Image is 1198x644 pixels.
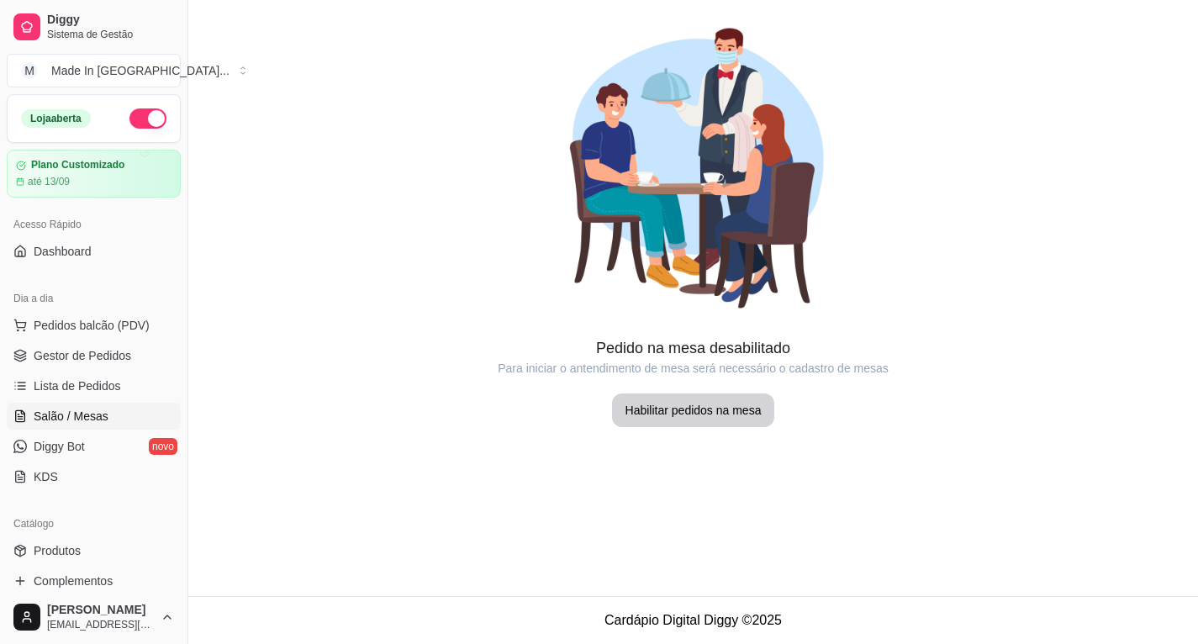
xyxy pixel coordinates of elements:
[34,468,58,485] span: KDS
[188,336,1198,360] article: Pedido na mesa desabilitado
[7,285,181,312] div: Dia a dia
[31,159,124,172] article: Plano Customizado
[47,13,174,28] span: Diggy
[188,360,1198,377] article: Para iniciar o antendimento de mesa será necessário o cadastro de mesas
[129,108,166,129] button: Alterar Status
[34,317,150,334] span: Pedidos balcão (PDV)
[7,597,181,637] button: [PERSON_NAME][EMAIL_ADDRESS][DOMAIN_NAME]
[7,372,181,399] a: Lista de Pedidos
[21,62,38,79] span: M
[7,238,181,265] a: Dashboard
[188,596,1198,644] footer: Cardápio Digital Diggy © 2025
[51,62,230,79] div: Made In [GEOGRAPHIC_DATA] ...
[34,243,92,260] span: Dashboard
[7,312,181,339] button: Pedidos balcão (PDV)
[47,28,174,41] span: Sistema de Gestão
[34,408,108,425] span: Salão / Mesas
[34,542,81,559] span: Produtos
[7,150,181,198] a: Plano Customizadoaté 13/09
[47,618,154,631] span: [EMAIL_ADDRESS][DOMAIN_NAME]
[7,211,181,238] div: Acesso Rápido
[7,403,181,430] a: Salão / Mesas
[34,438,85,455] span: Diggy Bot
[28,175,70,188] article: até 13/09
[21,109,91,128] div: Loja aberta
[7,342,181,369] a: Gestor de Pedidos
[7,463,181,490] a: KDS
[7,54,181,87] button: Select a team
[7,510,181,537] div: Catálogo
[47,603,154,618] span: [PERSON_NAME]
[34,573,113,589] span: Complementos
[34,377,121,394] span: Lista de Pedidos
[34,347,131,364] span: Gestor de Pedidos
[7,7,181,47] a: DiggySistema de Gestão
[7,537,181,564] a: Produtos
[7,433,181,460] a: Diggy Botnovo
[612,393,775,427] button: Habilitar pedidos na mesa
[7,567,181,594] a: Complementos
